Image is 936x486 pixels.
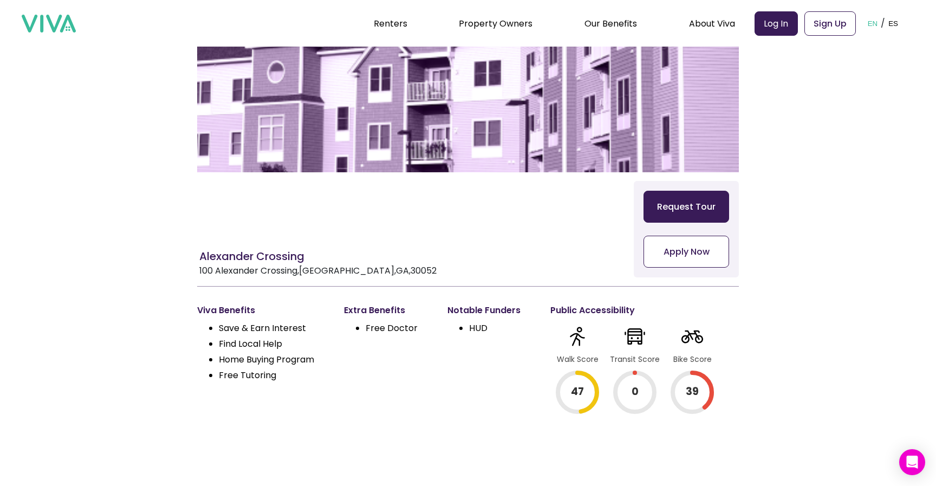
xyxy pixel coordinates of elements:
[681,326,703,347] img: Bike Score Icon
[447,304,521,317] p: Notable Funders
[632,384,639,399] text: 0
[643,191,729,223] button: Request Tour
[22,15,76,33] img: viva
[199,264,437,277] p: 100 Alexander Crossing , [GEOGRAPHIC_DATA] , GA , 30052
[374,17,407,30] a: Renters
[550,304,719,317] p: Public Accessibility
[755,11,798,36] a: Log In
[219,353,314,366] li: Home Buying Program
[219,337,314,351] li: Find Local Help
[864,7,881,40] button: EN
[469,321,521,335] li: HUD
[219,321,314,335] li: Save & Earn Interest
[686,384,699,399] text: 39
[197,304,314,317] p: Viva Benefits
[610,354,660,365] div: Transit Score
[219,368,314,382] li: Free Tutoring
[885,7,901,40] button: ES
[881,15,885,31] p: /
[899,449,925,475] div: Open Intercom Messenger
[624,326,646,347] img: Transit Score Icon
[344,304,418,317] p: Extra Benefits
[643,236,729,268] button: Apply Now
[689,10,735,37] div: About Viva
[366,321,418,335] li: Free Doctor
[557,354,599,365] div: Walk Score
[571,384,584,399] text: 47
[584,10,637,37] div: Our Benefits
[459,17,532,30] a: Property Owners
[199,248,437,264] h1: Alexander Crossing
[673,354,712,365] div: Bike Score
[804,11,856,36] a: Sign Up
[567,326,588,347] img: Walk Score Icon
